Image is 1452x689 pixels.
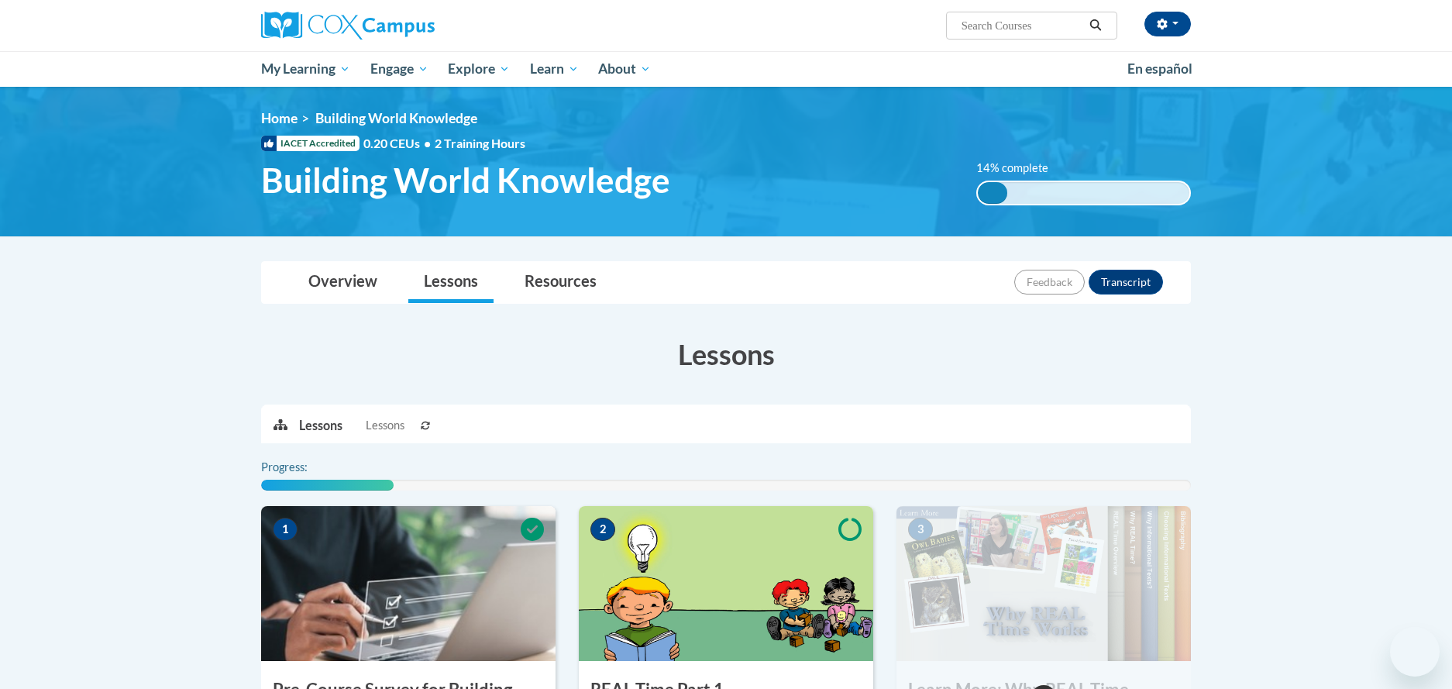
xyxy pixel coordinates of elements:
[509,262,612,303] a: Resources
[908,518,933,541] span: 3
[1144,12,1191,36] button: Account Settings
[438,51,520,87] a: Explore
[261,335,1191,374] h3: Lessons
[261,12,435,40] img: Cox Campus
[261,459,350,476] label: Progress:
[1014,270,1085,295] button: Feedback
[978,182,1007,204] div: 14% complete
[530,60,579,78] span: Learn
[598,60,651,78] span: About
[370,60,428,78] span: Engage
[299,417,342,434] p: Lessons
[261,110,298,126] a: Home
[579,506,873,661] img: Course Image
[293,262,393,303] a: Overview
[1390,627,1440,677] iframe: Button to launch messaging window
[435,136,525,150] span: 2 Training Hours
[448,60,510,78] span: Explore
[1089,270,1163,295] button: Transcript
[408,262,494,303] a: Lessons
[1084,16,1107,35] button: Search
[261,160,670,201] span: Building World Knowledge
[261,12,556,40] a: Cox Campus
[896,506,1191,661] img: Course Image
[238,51,1214,87] div: Main menu
[251,51,360,87] a: My Learning
[1127,60,1192,77] span: En español
[960,16,1084,35] input: Search Courses
[590,518,615,541] span: 2
[366,417,404,434] span: Lessons
[589,51,662,87] a: About
[360,51,439,87] a: Engage
[363,135,435,152] span: 0.20 CEUs
[261,60,350,78] span: My Learning
[315,110,477,126] span: Building World Knowledge
[1117,53,1203,85] a: En español
[273,518,298,541] span: 1
[520,51,589,87] a: Learn
[976,160,1065,177] label: 14% complete
[261,136,360,151] span: IACET Accredited
[261,506,556,661] img: Course Image
[424,136,431,150] span: •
